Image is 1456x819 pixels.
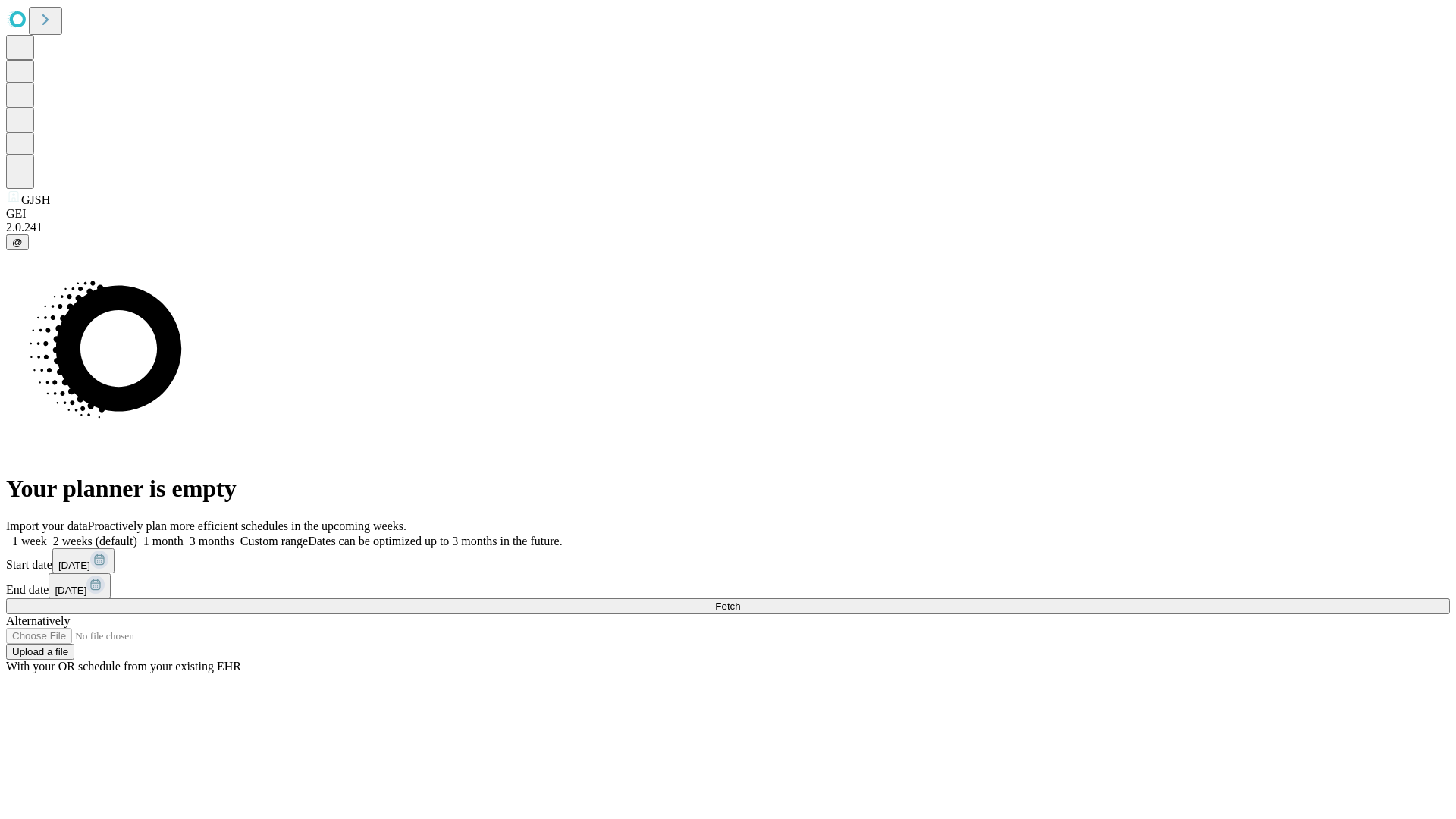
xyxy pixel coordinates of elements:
div: Start date [6,548,1450,573]
h1: Your planner is empty [6,475,1450,503]
span: 2 weeks (default) [53,535,137,548]
span: Proactively plan more efficient schedules in the upcoming weeks. [88,519,406,532]
span: [DATE] [58,560,90,571]
div: GEI [6,207,1450,221]
span: Import your data [6,519,88,532]
span: GJSH [21,193,50,206]
button: [DATE] [52,548,115,573]
div: End date [6,573,1450,598]
button: [DATE] [49,573,111,598]
span: Dates can be optimized up to 3 months in the future. [308,535,562,548]
button: Fetch [6,598,1450,614]
span: 1 week [12,535,47,548]
span: 1 month [143,535,184,548]
span: Alternatively [6,614,70,627]
button: Upload a file [6,644,74,660]
span: Custom range [240,535,308,548]
div: 2.0.241 [6,221,1450,234]
button: @ [6,234,29,250]
span: 3 months [190,535,234,548]
span: [DATE] [55,585,86,596]
span: Fetch [715,601,740,612]
span: With your OR schedule from your existing EHR [6,660,241,673]
span: @ [12,237,23,248]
